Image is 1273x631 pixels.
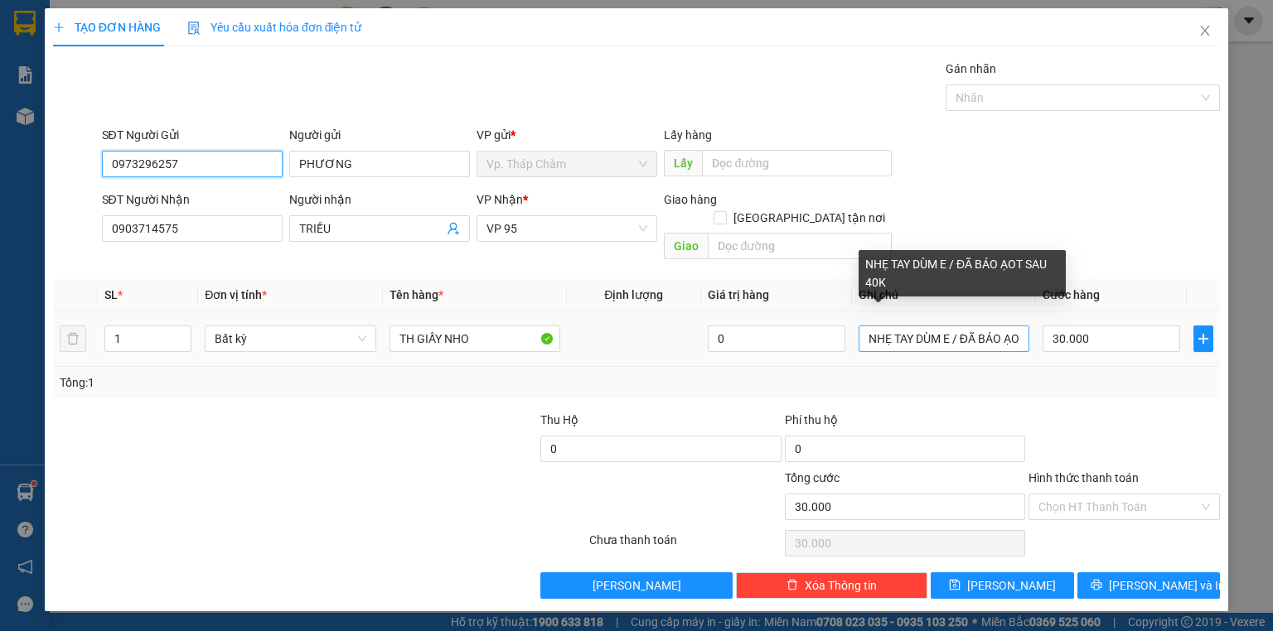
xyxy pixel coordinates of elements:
span: SL [104,288,118,301]
span: Tổng cước [785,471,840,484]
span: Bất kỳ [215,326,365,351]
span: Giá trị hàng [708,288,769,301]
b: An Anh Limousine [21,107,91,185]
span: plus [1194,332,1212,345]
span: Yêu cầu xuất hóa đơn điện tử [187,21,362,34]
span: [GEOGRAPHIC_DATA] tận nơi [727,209,892,227]
span: Giao [664,233,708,259]
span: TẠO ĐƠN HÀNG [53,21,161,34]
div: Tổng: 1 [60,373,492,392]
div: SĐT Người Gửi [102,126,283,144]
span: Vp. Tháp Chàm [486,152,647,176]
span: [PERSON_NAME] [967,576,1056,595]
b: Biên nhận gởi hàng hóa [107,24,159,159]
span: Thu Hộ [540,413,578,426]
span: save [949,579,961,592]
input: Ghi Chú [859,325,1029,352]
button: plus [1193,325,1213,352]
div: Người gửi [289,126,470,144]
button: Close [1182,8,1228,55]
span: close [1198,24,1212,37]
div: Chưa thanh toán [588,531,782,560]
img: icon [187,22,201,35]
div: SĐT Người Nhận [102,190,283,209]
span: plus [53,22,65,33]
span: user-add [447,222,460,235]
button: [PERSON_NAME] [540,572,732,599]
span: printer [1091,579,1102,592]
span: Lấy [664,150,702,176]
button: deleteXóa Thông tin [736,572,927,599]
div: Phí thu hộ [785,411,1025,436]
span: Xóa Thông tin [805,576,877,595]
button: printer[PERSON_NAME] và In [1077,572,1221,599]
span: Cước hàng [1043,288,1100,301]
label: Gán nhãn [946,62,996,75]
label: Hình thức thanh toán [1029,471,1139,484]
input: VD: Bàn, Ghế [390,325,560,352]
span: [PERSON_NAME] và In [1109,576,1225,595]
span: Lấy hàng [664,128,712,142]
span: Đơn vị tính [205,288,267,301]
span: VP Nhận [477,193,523,206]
span: VP 95 [486,216,647,241]
span: delete [787,579,798,592]
span: [PERSON_NAME] [593,576,681,595]
div: VP gửi [477,126,657,144]
th: Ghi chú [852,279,1036,311]
div: NHẸ TAY DÙM E / ĐÃ BÁO ẠOT SAU 40K [859,250,1066,296]
input: Dọc đường [708,233,892,259]
div: Người nhận [289,190,470,209]
input: 0 [708,325,845,352]
span: Giao hàng [664,193,717,206]
button: save[PERSON_NAME] [931,572,1074,599]
span: Định lượng [604,288,663,301]
button: delete [60,325,86,352]
span: Tên hàng [390,288,443,301]
input: Dọc đường [702,150,892,176]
